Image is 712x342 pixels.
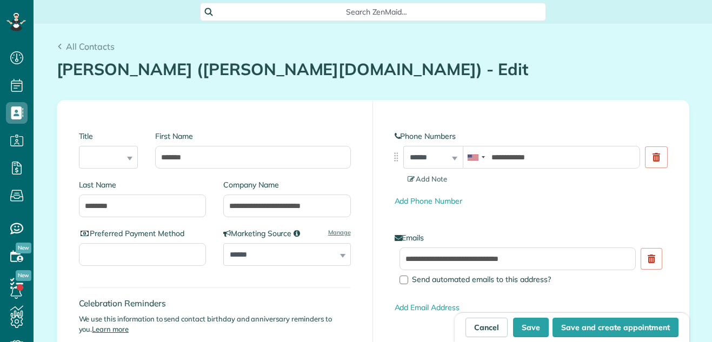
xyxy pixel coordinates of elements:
[408,175,448,183] span: Add Note
[390,151,402,163] img: drag_indicator-119b368615184ecde3eda3c64c821f6cf29d3e2b97b89ee44bc31753036683e5.png
[395,232,667,243] label: Emails
[513,318,549,337] button: Save
[66,41,115,52] span: All Contacts
[16,243,31,253] span: New
[92,325,129,333] a: Learn more
[57,40,115,53] a: All Contacts
[412,274,551,284] span: Send automated emails to this address?
[395,131,667,142] label: Phone Numbers
[463,146,488,168] div: United States: +1
[79,314,351,334] p: We use this information to send contact birthday and anniversary reminders to you.
[395,196,462,206] a: Add Phone Number
[223,179,351,190] label: Company Name
[155,131,350,142] label: First Name
[79,131,138,142] label: Title
[465,318,508,337] a: Cancel
[223,228,351,239] label: Marketing Source
[395,303,460,312] a: Add Email Address
[79,179,207,190] label: Last Name
[16,270,31,281] span: New
[57,61,689,78] h1: [PERSON_NAME] ([PERSON_NAME][DOMAIN_NAME]) - Edit
[79,228,207,239] label: Preferred Payment Method
[79,299,351,308] h4: Celebration Reminders
[328,228,351,237] a: Manage
[553,318,678,337] button: Save and create appointment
